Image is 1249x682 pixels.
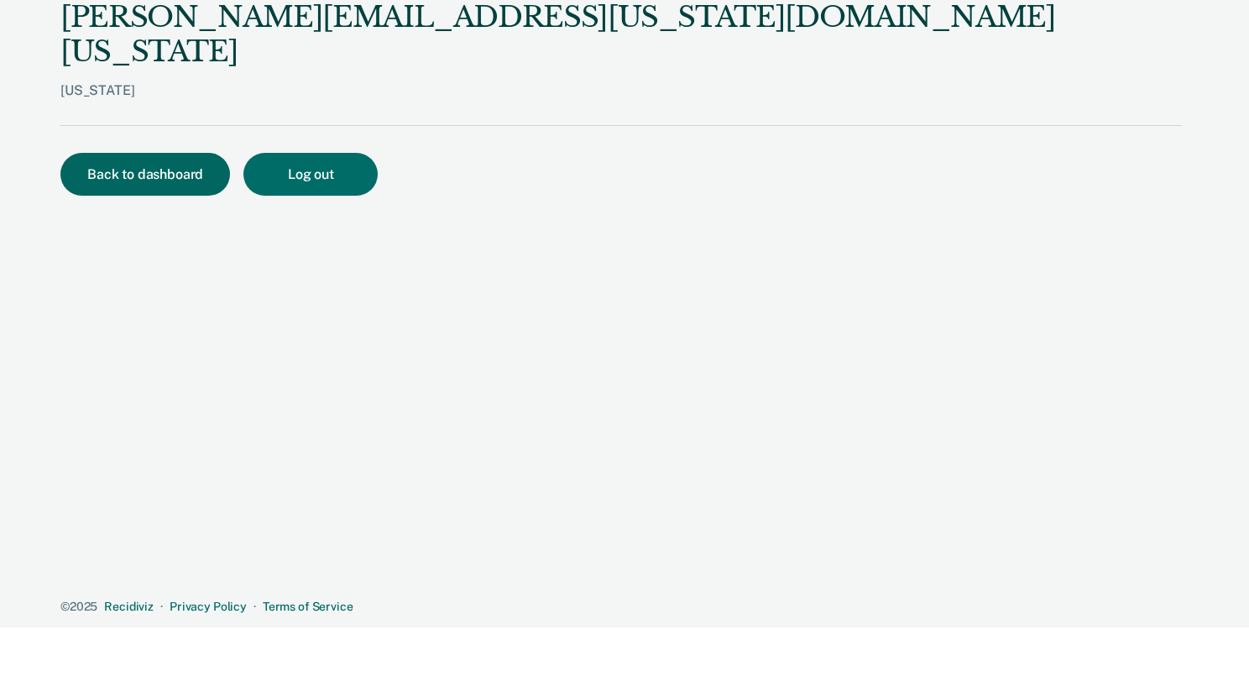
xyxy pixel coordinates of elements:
[243,153,378,196] button: Log out
[263,600,353,613] a: Terms of Service
[60,153,230,196] button: Back to dashboard
[170,600,247,613] a: Privacy Policy
[60,82,1182,125] div: [US_STATE]
[60,600,97,613] span: © 2025
[60,168,243,181] a: Back to dashboard
[60,600,1182,614] div: · ·
[104,600,154,613] a: Recidiviz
